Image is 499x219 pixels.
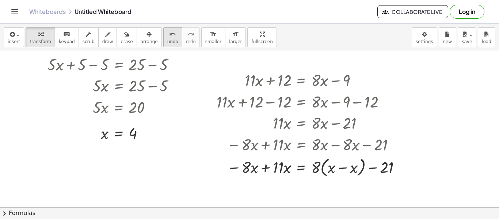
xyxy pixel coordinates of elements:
[137,27,162,47] button: arrange
[201,27,225,47] button: format_sizesmaller
[98,27,117,47] button: draw
[478,27,495,47] button: load
[63,30,70,39] i: keyboard
[4,27,24,47] button: insert
[377,5,448,18] button: Collaborate Live
[439,27,456,47] button: new
[458,27,476,47] button: save
[117,27,137,47] button: erase
[450,5,484,19] button: Log in
[141,39,158,44] span: arrange
[384,8,442,15] span: Collaborate Live
[416,39,433,44] span: settings
[232,30,239,39] i: format_size
[163,27,182,47] button: undoundo
[186,39,196,44] span: redo
[169,30,176,39] i: undo
[225,27,246,47] button: format_sizelarger
[229,39,242,44] span: larger
[29,8,66,15] a: Whiteboards
[30,39,51,44] span: transform
[121,39,133,44] span: erase
[210,30,217,39] i: format_size
[182,27,200,47] button: redoredo
[102,39,113,44] span: draw
[8,39,20,44] span: insert
[247,27,277,47] button: fullscreen
[251,39,273,44] span: fullscreen
[9,6,20,18] button: Toggle navigation
[443,39,452,44] span: new
[55,27,79,47] button: keyboardkeypad
[205,39,221,44] span: smaller
[462,39,472,44] span: save
[482,39,491,44] span: load
[187,30,194,39] i: redo
[412,27,437,47] button: settings
[26,27,55,47] button: transform
[83,39,95,44] span: scrub
[59,39,75,44] span: keypad
[167,39,178,44] span: undo
[79,27,99,47] button: scrub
